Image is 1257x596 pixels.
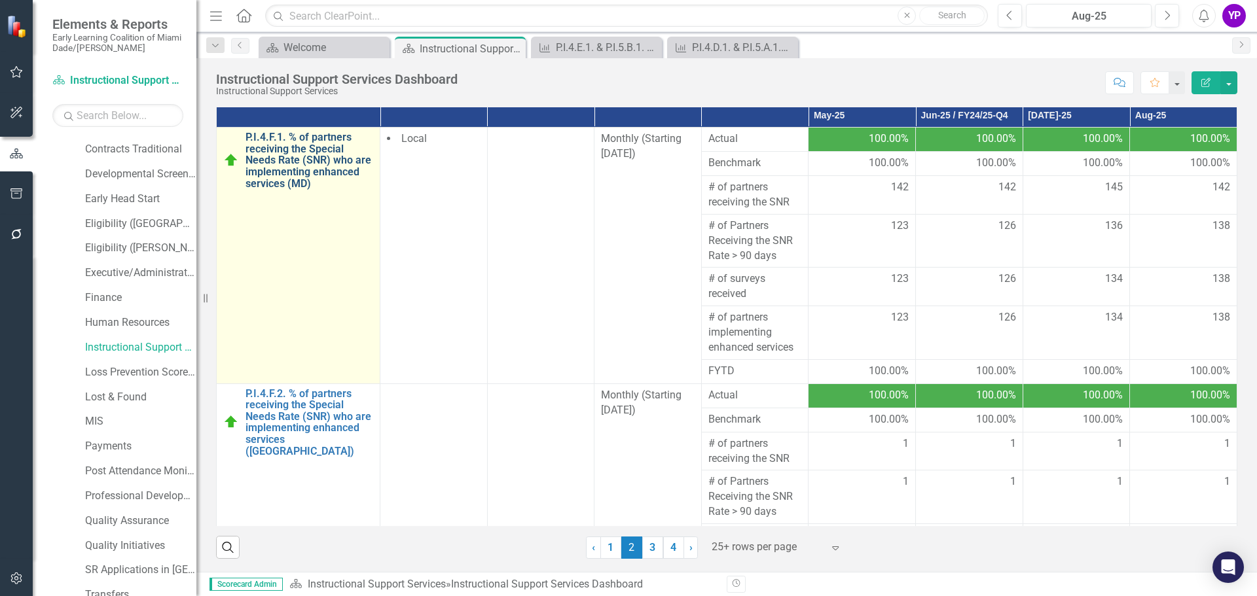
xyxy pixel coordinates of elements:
span: 138 [1212,272,1230,287]
div: Instructional Support Services Dashboard [216,72,458,86]
span: 123 [891,219,909,234]
img: Above Target [223,152,239,168]
span: 126 [998,272,1016,287]
span: 138 [1212,310,1230,325]
span: 123 [891,272,909,287]
span: 142 [891,180,909,195]
a: P.I.4.D.1. & P.I.5.A.1.% of SR partners certified with the BPIECE program (MD) [670,39,795,56]
td: Double-Click to Edit [916,408,1023,432]
span: 2 [621,536,642,559]
a: Contracts Traditional [85,142,196,157]
a: SR Applications in [GEOGRAPHIC_DATA] [85,563,196,578]
td: Double-Click to Edit [701,152,809,176]
span: # of Partners Receiving the SNR Rate > 90 days [708,474,802,519]
span: 126 [998,219,1016,234]
span: # of partners receiving the SNR [708,436,802,466]
div: » [289,577,717,592]
td: Double-Click to Edit [916,523,1023,562]
div: Instructional Support Services Dashboard [420,41,522,57]
span: Actual [708,388,802,403]
td: Double-Click to Edit [701,470,809,524]
span: FYTD [708,364,802,379]
span: 1 [1117,436,1123,451]
span: ‹ [592,541,595,553]
td: Double-Click to Edit [1023,306,1130,360]
a: 4 [663,536,684,559]
a: Developmental Screening Compliance [85,167,196,182]
small: Early Learning Coalition of Miami Dade/[PERSON_NAME] [52,32,183,54]
span: 100.00% [1083,388,1123,403]
a: Welcome [262,39,386,56]
span: 1 [1224,474,1230,489]
td: Double-Click to Edit [1023,523,1130,562]
a: Instructional Support Services [308,578,446,590]
button: YP [1222,4,1246,27]
span: 100.00% [1190,388,1230,403]
span: 142 [998,180,1016,195]
span: Local [401,132,427,145]
td: Double-Click to Edit [1023,214,1130,268]
td: Double-Click to Edit [1023,268,1130,306]
a: Payments [85,439,196,454]
td: Double-Click to Edit [916,214,1023,268]
span: # of partners receiving the SNR [708,180,802,210]
td: Double-Click to Edit [916,268,1023,306]
span: # of partners implementing enhanced services [708,310,802,355]
span: Scorecard Admin [209,578,283,591]
a: Lost & Found [85,390,196,405]
td: Double-Click to Edit [809,523,916,562]
button: Search [919,7,985,25]
span: 100.00% [976,156,1016,171]
span: Elements & Reports [52,16,183,32]
a: MIS [85,414,196,429]
td: Double-Click to Edit [1130,306,1237,360]
span: 126 [998,310,1016,325]
button: Aug-25 [1026,4,1152,27]
span: Benchmark [708,412,802,427]
td: Double-Click to Edit [1130,523,1237,562]
span: 100.00% [976,364,1016,379]
span: Actual [708,131,802,147]
span: 1 [903,474,909,489]
td: Double-Click to Edit [380,128,488,383]
span: 100.00% [869,131,909,147]
span: 100.00% [869,388,909,403]
a: Executive/Administrative [85,266,196,281]
div: Monthly (Starting [DATE]) [601,388,695,418]
input: Search ClearPoint... [265,5,988,27]
span: # of surveys received [708,272,802,302]
a: P.I.4.E.1. & P.I.5.B.1. % of BPIECE-certified partners accessing the special needs rate (MD) [534,39,659,56]
td: Double-Click to Edit [1130,470,1237,524]
td: Double-Click to Edit [487,128,594,383]
td: Double-Click to Edit [701,408,809,432]
td: Double-Click to Edit [701,268,809,306]
div: Instructional Support Services Dashboard [451,578,643,590]
td: Double-Click to Edit [809,306,916,360]
td: Double-Click to Edit [701,214,809,268]
span: 100.00% [1083,156,1123,171]
td: Double-Click to Edit [809,152,916,176]
span: 100.00% [1190,412,1230,427]
td: Double-Click to Edit [1023,152,1130,176]
span: Benchmark [708,156,802,171]
div: P.I.4.D.1. & P.I.5.A.1.% of SR partners certified with the BPIECE program (MD) [692,39,795,56]
a: Finance [85,290,196,306]
div: Welcome [283,39,386,56]
input: Search Below... [52,104,183,127]
a: P.I.4.F.1. % of partners receiving the Special Needs Rate (SNR) who are implementing enhanced ser... [246,131,373,189]
td: Double-Click to Edit [809,470,916,524]
span: 100.00% [976,388,1016,403]
td: Double-Click to Edit [1023,470,1130,524]
td: Double-Click to Edit [594,128,702,383]
a: Eligibility ([GEOGRAPHIC_DATA]) [85,217,196,232]
td: Double-Click to Edit [809,268,916,306]
div: P.I.4.E.1. & P.I.5.B.1. % of BPIECE-certified partners accessing the special needs rate (MD) [556,39,659,56]
span: 1 [903,436,909,451]
a: P.I.4.F.2. % of partners receiving the Special Needs Rate (SNR) who are implementing enhanced ser... [246,388,373,457]
span: 134 [1105,272,1123,287]
span: 100.00% [1083,412,1123,427]
td: Double-Click to Edit [916,306,1023,360]
a: Professional Development Institute [85,489,196,504]
span: Search [938,10,966,20]
td: Double-Click to Edit Right Click for Context Menu [217,128,380,383]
